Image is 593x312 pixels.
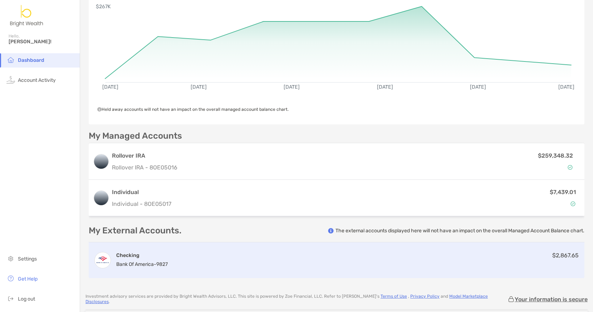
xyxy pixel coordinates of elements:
[570,201,575,206] img: Account Status icon
[559,84,575,90] text: [DATE]
[6,55,15,64] img: household icon
[550,188,576,197] p: $7,439.01
[538,151,573,160] p: $259,348.32
[18,77,56,83] span: Account Activity
[6,294,15,303] img: logout icon
[18,296,35,302] span: Log out
[112,199,171,208] p: Individual - 8OE05017
[112,163,438,172] p: Rollover IRA - 8OE05016
[18,57,44,63] span: Dashboard
[156,261,168,267] span: 9827
[6,274,15,283] img: get-help icon
[381,294,407,299] a: Terms of Use
[85,294,508,304] p: Investment advisory services are provided by Bright Wealth Advisors, LLC . This site is powered b...
[9,39,75,45] span: [PERSON_NAME]!
[18,256,37,262] span: Settings
[335,227,584,234] p: The external accounts displayed here will not have an impact on the overall Managed Account Balan...
[102,84,118,90] text: [DATE]
[568,165,573,170] img: Account Status icon
[89,132,182,140] p: My Managed Accounts
[97,107,289,112] span: Held away accounts will not have an impact on the overall managed account balance chart.
[6,75,15,84] img: activity icon
[18,276,38,282] span: Get Help
[116,261,156,267] span: Bank of America -
[377,84,393,90] text: [DATE]
[9,3,45,29] img: Zoe Logo
[284,84,300,90] text: [DATE]
[96,4,111,10] text: $267K
[95,252,111,268] img: Adv Plus Banking
[515,296,588,303] p: Your information is secure
[116,252,168,259] h4: Checking
[328,228,334,234] img: info
[112,152,438,160] h3: Rollover IRA
[191,84,207,90] text: [DATE]
[471,84,487,90] text: [DATE]
[89,226,181,235] p: My External Accounts.
[410,294,440,299] a: Privacy Policy
[112,188,171,197] h3: Individual
[94,191,108,205] img: logo account
[94,154,108,169] img: logo account
[6,254,15,263] img: settings icon
[85,294,488,304] a: Model Marketplace Disclosures
[552,252,579,259] span: $2,867.65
